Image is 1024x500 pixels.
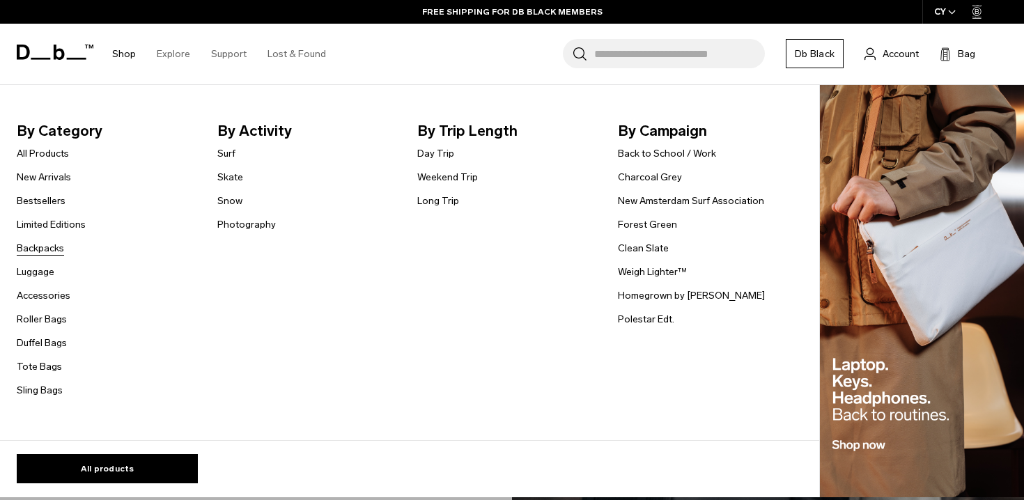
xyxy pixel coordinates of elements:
[217,146,235,161] a: Surf
[17,120,195,142] span: By Category
[618,241,669,256] a: Clean Slate
[417,120,596,142] span: By Trip Length
[864,45,919,62] a: Account
[422,6,603,18] a: FREE SHIPPING FOR DB BLACK MEMBERS
[820,85,1024,498] img: Db
[17,312,67,327] a: Roller Bags
[217,194,242,208] a: Snow
[618,288,765,303] a: Homegrown by [PERSON_NAME]
[618,194,764,208] a: New Amsterdam Surf Association
[17,170,71,185] a: New Arrivals
[102,24,336,84] nav: Main Navigation
[883,47,919,61] span: Account
[17,359,62,374] a: Tote Bags
[17,146,69,161] a: All Products
[17,217,86,232] a: Limited Editions
[940,45,975,62] button: Bag
[618,217,677,232] a: Forest Green
[17,265,54,279] a: Luggage
[618,146,716,161] a: Back to School / Work
[157,29,190,79] a: Explore
[786,39,844,68] a: Db Black
[618,170,682,185] a: Charcoal Grey
[958,47,975,61] span: Bag
[417,146,454,161] a: Day Trip
[618,312,674,327] a: Polestar Edt.
[17,194,65,208] a: Bestsellers
[17,383,63,398] a: Sling Bags
[217,120,396,142] span: By Activity
[417,170,478,185] a: Weekend Trip
[17,454,198,483] a: All products
[17,288,70,303] a: Accessories
[417,194,459,208] a: Long Trip
[211,29,247,79] a: Support
[267,29,326,79] a: Lost & Found
[217,170,243,185] a: Skate
[217,217,276,232] a: Photography
[17,336,67,350] a: Duffel Bags
[618,265,687,279] a: Weigh Lighter™
[618,120,796,142] span: By Campaign
[112,29,136,79] a: Shop
[17,241,64,256] a: Backpacks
